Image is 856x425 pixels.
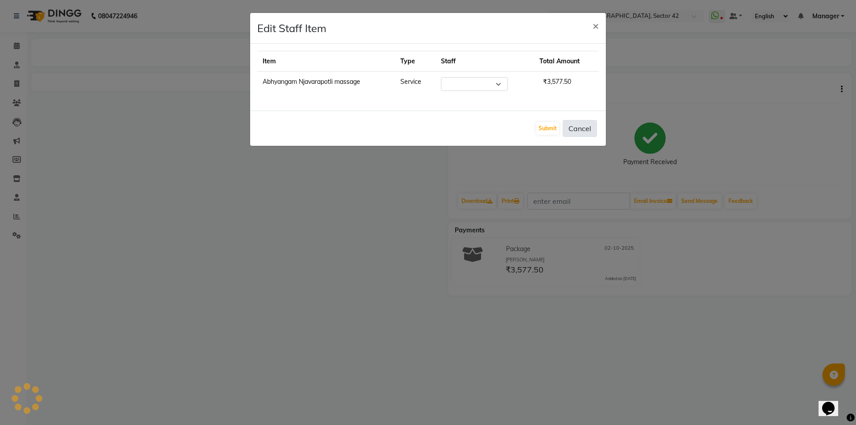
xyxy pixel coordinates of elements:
[257,72,395,97] td: Abhyangam Njavarapotli massage
[593,19,599,32] span: ×
[539,74,575,89] span: ₹3,577.50
[536,122,559,135] button: Submit
[257,51,395,72] th: Item
[563,120,597,137] button: Cancel
[585,13,606,38] button: Close
[395,72,435,97] td: Service
[819,389,847,416] iframe: chat widget
[534,51,599,72] th: Total Amount
[395,51,435,72] th: Type
[257,20,326,36] h4: Edit Staff Item
[436,51,534,72] th: Staff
